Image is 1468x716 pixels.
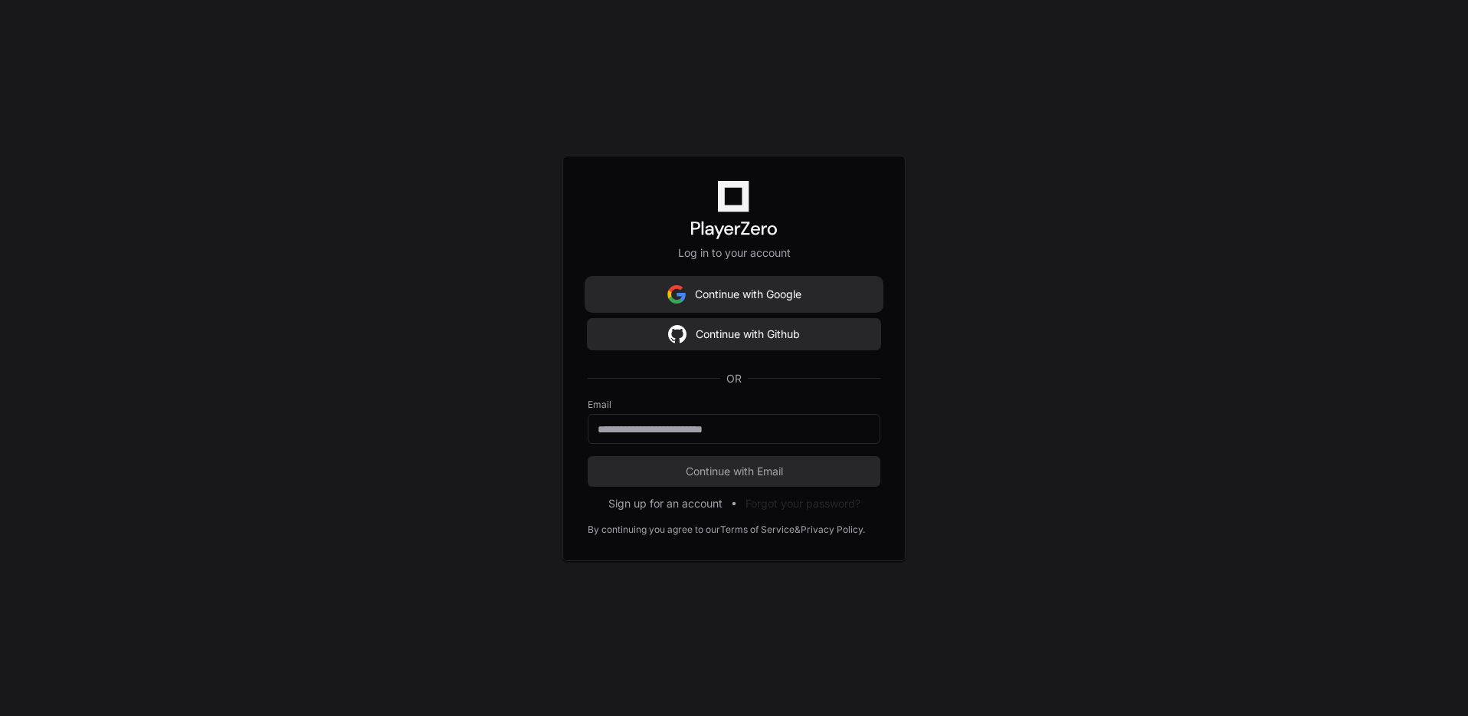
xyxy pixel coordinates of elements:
p: Log in to your account [588,245,880,261]
label: Email [588,399,880,411]
span: Continue with Email [588,464,880,479]
button: Continue with Github [588,319,880,350]
button: Continue with Google [588,279,880,310]
div: By continuing you agree to our [588,524,720,536]
img: Sign in with google [667,279,686,310]
a: Terms of Service [720,524,795,536]
div: & [795,524,801,536]
button: Forgot your password? [745,496,860,511]
button: Sign up for an account [608,496,723,511]
span: OR [720,371,748,386]
button: Continue with Email [588,456,880,487]
a: Privacy Policy. [801,524,865,536]
img: Sign in with google [668,319,686,350]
